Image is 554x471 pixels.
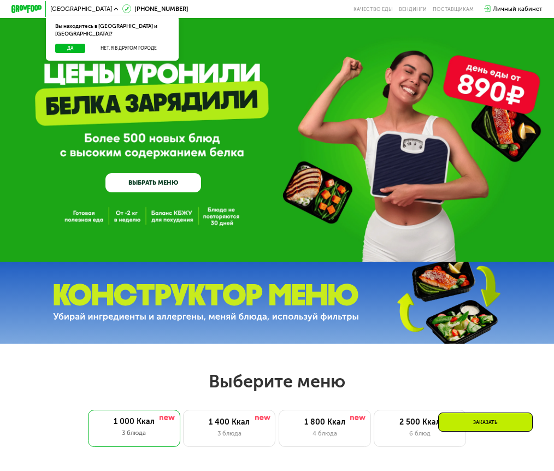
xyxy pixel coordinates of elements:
div: поставщикам [433,6,474,12]
a: ВЫБРАТЬ МЕНЮ [105,173,201,192]
div: Личный кабинет [493,4,543,14]
button: Нет, я в другом городе [88,44,169,53]
div: Вы находитесь в [GEOGRAPHIC_DATA] и [GEOGRAPHIC_DATA]? [46,16,178,44]
button: Да [55,44,85,53]
div: 6 блюд [382,429,458,438]
div: Заказать [438,413,533,432]
div: 1 400 Ккал [191,418,267,427]
h2: Выберите меню [25,370,529,392]
a: Вендинги [399,6,427,12]
div: 1 000 Ккал [96,417,172,427]
div: 3 блюда [191,429,267,438]
a: Качество еды [353,6,393,12]
div: 2 500 Ккал [382,418,458,427]
a: [PHONE_NUMBER] [122,4,189,14]
div: 4 блюда [287,429,363,438]
div: 1 800 Ккал [287,418,363,427]
div: 3 блюда [96,428,172,438]
span: [GEOGRAPHIC_DATA] [50,6,112,12]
